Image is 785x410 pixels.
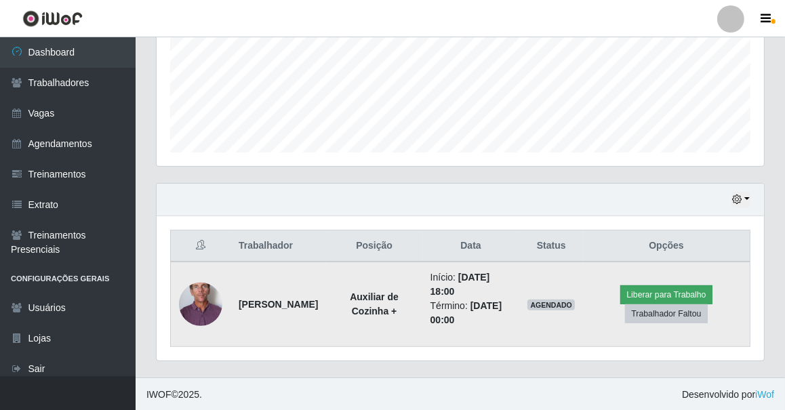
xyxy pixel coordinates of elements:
[350,291,399,316] strong: Auxiliar de Cozinha +
[755,389,774,400] a: iWof
[527,300,575,310] span: AGENDADO
[430,270,512,299] li: Início:
[146,388,202,402] span: © 2025 .
[519,230,583,262] th: Status
[430,299,512,327] li: Término:
[239,299,318,310] strong: [PERSON_NAME]
[625,304,707,323] button: Trabalhador Faltou
[620,285,712,304] button: Liberar para Trabalho
[326,230,422,262] th: Posição
[179,260,222,349] img: 1712337969187.jpeg
[430,272,490,297] time: [DATE] 18:00
[146,389,172,400] span: IWOF
[230,230,326,262] th: Trabalhador
[22,10,83,27] img: CoreUI Logo
[583,230,750,262] th: Opções
[422,230,520,262] th: Data
[682,388,774,402] span: Desenvolvido por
